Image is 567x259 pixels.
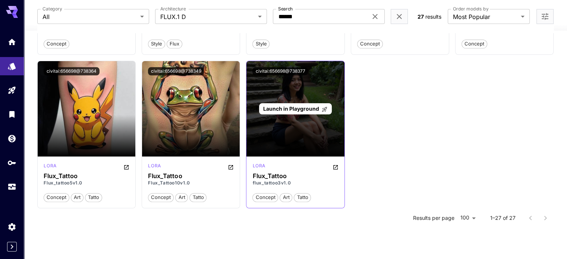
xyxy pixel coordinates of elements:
[263,105,319,112] span: Launch in Playground
[190,194,206,201] span: tatto
[148,162,161,169] p: lora
[7,222,16,231] div: Settings
[44,40,69,48] span: concept
[294,194,311,201] span: tatto
[253,194,278,201] span: concept
[453,12,518,21] span: Most Popular
[280,192,292,202] button: art
[148,67,204,75] button: civitai:656698@738349
[189,192,207,202] button: tatto
[148,39,165,48] button: style
[44,194,69,201] span: concept
[228,162,234,171] button: Open in CivitAI
[490,214,516,222] p: 1–27 of 27
[395,12,404,21] button: Clear filters (1)
[148,192,174,202] button: concept
[453,6,488,12] label: Order models by
[457,212,478,223] div: 100
[252,180,338,186] p: flux_tattoo3v1.0
[278,6,293,12] label: Search
[148,180,234,186] p: Flux_Tattoo10v1.0
[7,134,16,143] div: Wallet
[7,110,16,119] div: Library
[253,40,269,48] span: style
[252,192,278,202] button: concept
[333,162,338,171] button: Open in CivitAI
[252,162,265,171] div: FLUX.1 D
[160,6,186,12] label: Architecture
[148,40,165,48] span: style
[44,192,69,202] button: concept
[252,173,338,180] h3: Flux_Tattoo
[280,194,292,201] span: art
[294,192,311,202] button: tatto
[44,39,69,48] button: concept
[44,162,56,171] div: FLUX.1 D
[71,194,83,201] span: art
[7,59,16,69] div: Models
[42,6,62,12] label: Category
[259,103,332,115] a: Launch in Playground
[167,39,182,48] button: flux
[123,162,129,171] button: Open in CivitAI
[417,13,423,20] span: 27
[44,173,129,180] h3: Flux_Tattoo
[541,12,549,21] button: Open more filters
[462,40,487,48] span: concept
[176,194,188,201] span: art
[148,162,161,171] div: FLUX.1 D
[160,12,255,21] span: FLUX.1 D
[252,67,308,75] button: civitai:656698@738377
[413,214,454,222] p: Results per page
[425,13,441,20] span: results
[148,194,173,201] span: concept
[7,242,17,252] button: Expand sidebar
[530,223,567,259] iframe: Chat Widget
[357,40,382,48] span: concept
[357,39,383,48] button: concept
[42,12,137,21] span: All
[7,182,16,192] div: Usage
[44,162,56,169] p: lora
[7,37,16,47] div: Home
[85,194,102,201] span: tatto
[148,173,234,180] h3: Flux_Tattoo
[7,158,16,167] div: API Keys
[44,67,100,75] button: civitai:656698@738364
[44,180,129,186] p: Flux_tattoo5v1.0
[167,40,182,48] span: flux
[252,162,265,169] p: lora
[71,192,84,202] button: art
[85,192,102,202] button: tatto
[462,39,487,48] button: concept
[252,39,270,48] button: style
[175,192,188,202] button: art
[7,86,16,95] div: Playground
